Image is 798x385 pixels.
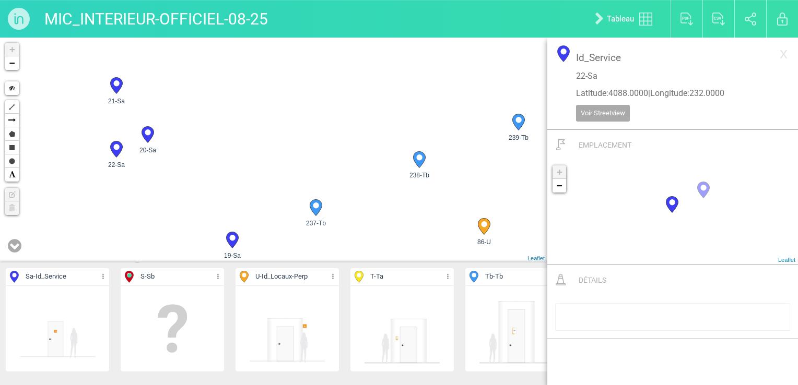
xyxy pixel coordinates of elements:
[5,114,19,127] a: Arrow
[576,105,630,122] a: Voir Streetview
[5,127,19,141] a: Polygon
[555,303,790,331] div: rdw-wrapper
[774,43,793,64] a: x
[576,88,769,100] p: Latitude : 4088.0000 | Longitude : 232.0000
[556,274,566,285] img: IMP_ICON_intervention.svg
[5,188,19,201] a: No layers to edit
[140,272,155,282] span: S - Sb
[527,255,545,261] a: Leaflet
[26,272,66,282] span: Sa - Id_Service
[505,133,532,142] span: 239-Tb
[5,100,19,114] a: Polyline
[485,272,503,282] span: Tb - Tb
[556,139,566,150] img: IMP_ICON_emplacement.svg
[5,43,19,56] a: Zoom in
[255,272,308,282] span: U - Id_Locaux-Perp
[134,290,211,367] img: empty.png
[19,290,96,367] img: 113736760203.png
[777,13,788,26] img: locked.svg
[5,201,19,215] a: No layers to delete
[249,290,326,367] img: 114826134325.png
[363,290,441,367] img: 070754392477.png
[553,179,566,192] a: Zoom out
[587,2,665,35] a: Tableau
[778,257,795,263] a: Leaflet
[712,13,725,26] img: export_csv.svg
[302,219,330,228] span: 237-Tb
[5,56,19,70] a: Zoom out
[103,97,130,106] span: 21-Sa
[576,70,769,82] p: 22-Sa
[559,311,787,322] div: rdw-editor
[5,168,19,182] a: Text
[105,160,127,170] span: 22-Sa
[219,251,246,260] span: 19-Sa
[680,13,694,26] img: export_pdf.svg
[134,146,161,155] span: 20-Sa
[579,276,606,284] span: Détails
[44,5,268,32] p: MIC_INTERIEUR-OFFICIEL-08-25
[5,141,19,154] a: Rectangle
[579,141,631,149] span: Emplacement
[370,272,383,282] span: T - Ta
[5,154,19,168] a: Circle
[553,165,566,179] a: Zoom in
[576,51,769,65] p: Id_Service
[478,290,556,367] img: 070754392476.png
[745,13,757,26] img: share.svg
[406,171,433,180] span: 238-Tb
[639,13,652,26] img: tableau.svg
[471,237,498,247] span: 86-U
